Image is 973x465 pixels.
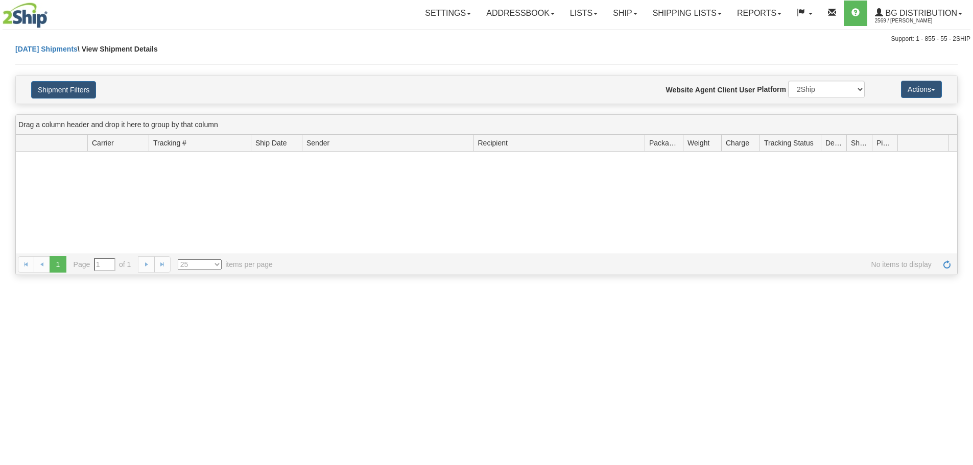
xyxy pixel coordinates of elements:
span: Pickup Status [876,138,893,148]
span: Delivery Status [825,138,842,148]
a: Refresh [939,256,955,273]
img: logo2569.jpg [3,3,48,28]
span: Page of 1 [74,258,131,271]
span: Ship Date [255,138,287,148]
span: Carrier [92,138,114,148]
span: Tracking # [153,138,186,148]
span: Packages [649,138,679,148]
span: Tracking Status [764,138,814,148]
div: grid grouping header [16,115,957,135]
a: Lists [562,1,605,26]
a: BG Distribution 2569 / [PERSON_NAME] [867,1,970,26]
span: Charge [726,138,749,148]
label: Platform [757,84,786,94]
span: Weight [687,138,709,148]
span: Recipient [478,138,508,148]
span: \ View Shipment Details [78,45,158,53]
span: 1 [50,256,66,273]
a: Reports [729,1,789,26]
a: Settings [417,1,479,26]
span: Sender [306,138,329,148]
button: Actions [901,81,942,98]
label: Agent [695,85,716,95]
span: No items to display [287,259,932,270]
button: Shipment Filters [31,81,96,99]
div: Support: 1 - 855 - 55 - 2SHIP [3,35,970,43]
a: Addressbook [479,1,562,26]
label: User [739,85,755,95]
a: Ship [605,1,645,26]
span: BG Distribution [883,9,957,17]
a: Shipping lists [645,1,729,26]
a: [DATE] Shipments [15,45,78,53]
span: Shipment Issues [851,138,868,148]
label: Website [666,85,693,95]
span: items per page [178,259,273,270]
span: 2569 / [PERSON_NAME] [875,16,952,26]
label: Client [717,85,737,95]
